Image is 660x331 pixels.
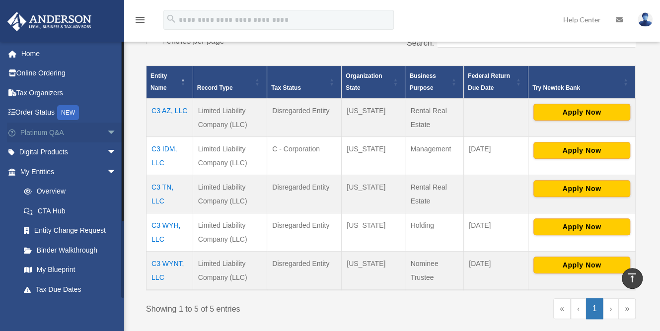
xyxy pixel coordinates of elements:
[14,182,122,201] a: Overview
[267,175,342,213] td: Disregarded Entity
[107,123,127,143] span: arrow_drop_down
[147,252,193,290] td: C3 WYNT, LLC
[193,66,267,99] th: Record Type: Activate to sort
[193,175,267,213] td: Limited Liability Company (LLC)
[342,213,405,252] td: [US_STATE]
[7,103,132,123] a: Order StatusNEW
[528,66,635,99] th: Try Newtek Bank : Activate to sort
[267,66,342,99] th: Tax Status: Activate to sort
[166,13,177,24] i: search
[167,37,224,45] label: entries per page
[267,213,342,252] td: Disregarded Entity
[14,260,127,280] a: My Blueprint
[468,72,510,91] span: Federal Return Due Date
[14,221,127,241] a: Entity Change Request
[405,213,464,252] td: Holding
[267,98,342,137] td: Disregarded Entity
[7,162,127,182] a: My Entitiesarrow_drop_down
[147,175,193,213] td: C3 TN, LLC
[464,252,528,290] td: [DATE]
[7,44,132,64] a: Home
[134,17,146,26] a: menu
[405,252,464,290] td: Nominee Trustee
[267,137,342,175] td: C - Corporation
[197,84,233,91] span: Record Type
[342,98,405,137] td: [US_STATE]
[405,98,464,137] td: Rental Real Estate
[193,137,267,175] td: Limited Liability Company (LLC)
[533,104,630,121] button: Apply Now
[405,137,464,175] td: Management
[193,252,267,290] td: Limited Liability Company (LLC)
[626,272,638,284] i: vertical_align_top
[271,84,301,91] span: Tax Status
[14,201,127,221] a: CTA Hub
[4,12,94,31] img: Anderson Advisors Platinum Portal
[107,162,127,182] span: arrow_drop_down
[193,98,267,137] td: Limited Liability Company (LLC)
[57,105,79,120] div: NEW
[464,213,528,252] td: [DATE]
[405,175,464,213] td: Rental Real Estate
[342,137,405,175] td: [US_STATE]
[193,213,267,252] td: Limited Liability Company (LLC)
[147,66,193,99] th: Entity Name: Activate to invert sorting
[464,66,528,99] th: Federal Return Due Date: Activate to sort
[134,14,146,26] i: menu
[532,82,620,94] div: Try Newtek Bank
[533,218,630,235] button: Apply Now
[533,180,630,197] button: Apply Now
[267,252,342,290] td: Disregarded Entity
[346,72,382,91] span: Organization State
[533,142,630,159] button: Apply Now
[464,137,528,175] td: [DATE]
[7,83,132,103] a: Tax Organizers
[407,39,434,47] label: Search:
[553,298,571,319] a: First
[533,257,630,273] button: Apply Now
[622,268,643,289] a: vertical_align_top
[342,252,405,290] td: [US_STATE]
[405,66,464,99] th: Business Purpose: Activate to sort
[342,175,405,213] td: [US_STATE]
[147,137,193,175] td: C3 IDM, LLC
[409,72,436,91] span: Business Purpose
[147,98,193,137] td: C3 AZ, LLC
[150,72,167,91] span: Entity Name
[638,12,653,27] img: User Pic
[147,213,193,252] td: C3 WYH, LLC
[107,142,127,163] span: arrow_drop_down
[7,64,132,83] a: Online Ordering
[146,298,383,316] div: Showing 1 to 5 of 5 entries
[7,142,132,162] a: Digital Productsarrow_drop_down
[14,279,127,299] a: Tax Due Dates
[14,240,127,260] a: Binder Walkthrough
[342,66,405,99] th: Organization State: Activate to sort
[7,123,132,142] a: Platinum Q&Aarrow_drop_down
